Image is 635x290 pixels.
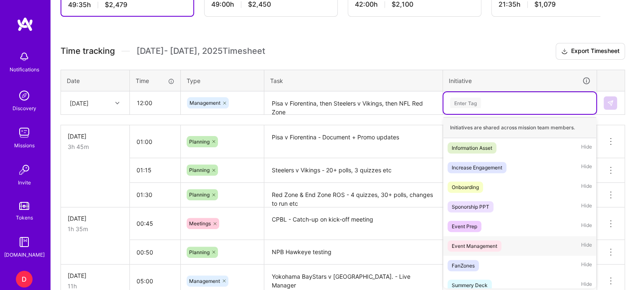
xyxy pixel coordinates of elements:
[265,159,442,182] textarea: Steelers v Vikings - 20+ polls, 3 quizzes etc
[16,213,33,222] div: Tokens
[607,100,614,106] img: Submit
[449,76,591,86] div: Initiative
[130,241,180,263] input: HH:MM
[130,131,180,153] input: HH:MM
[452,183,479,192] div: Onboarding
[265,126,442,157] textarea: Pisa v Fiorentina - Document + Promo updates
[17,17,33,32] img: logo
[130,212,180,235] input: HH:MM
[16,124,33,141] img: teamwork
[265,241,442,264] textarea: NPB Hawkeye testing
[115,101,119,105] i: icon Chevron
[556,43,625,60] button: Export Timesheet
[4,250,45,259] div: [DOMAIN_NAME]
[581,240,592,252] span: Hide
[189,139,210,145] span: Planning
[16,48,33,65] img: bell
[18,178,31,187] div: Invite
[452,261,475,270] div: FanZones
[68,0,187,9] div: 49:35 h
[561,47,568,56] i: icon Download
[452,202,489,211] div: Sponorship PPT
[19,202,29,210] img: tokens
[61,46,115,56] span: Time tracking
[581,201,592,212] span: Hide
[105,0,127,9] span: $2,479
[264,70,443,91] th: Task
[16,234,33,250] img: guide book
[450,96,481,109] div: Enter Tag
[68,214,123,223] div: [DATE]
[452,144,492,152] div: Information Asset
[581,162,592,173] span: Hide
[265,92,442,114] textarea: Pisa v Fiorentina, then Steelers v Vikings, then NFL Red Zone
[581,260,592,271] span: Hide
[70,98,89,107] div: [DATE]
[265,184,442,207] textarea: Red Zone & End Zone ROS - 4 quizzes, 30+ polls, changes to run etc
[189,167,210,173] span: Planning
[16,87,33,104] img: discovery
[452,281,488,290] div: Summery Deck
[16,271,33,287] div: D
[130,159,180,181] input: HH:MM
[189,220,211,227] span: Meetings
[16,161,33,178] img: Invite
[452,163,502,172] div: Increase Engagement
[13,104,36,113] div: Discovery
[68,271,123,280] div: [DATE]
[190,100,220,106] span: Management
[452,222,477,231] div: Event Prep
[68,224,123,233] div: 1h 35m
[130,184,180,206] input: HH:MM
[581,221,592,232] span: Hide
[443,117,596,138] div: Initiatives are shared across mission team members.
[14,141,35,150] div: Missions
[265,208,442,240] textarea: CPBL - Catch-up on kick-off meeting
[14,271,35,287] a: D
[130,92,180,114] input: HH:MM
[452,242,497,250] div: Event Management
[581,142,592,154] span: Hide
[189,249,210,255] span: Planning
[581,182,592,193] span: Hide
[68,142,123,151] div: 3h 45m
[189,192,210,198] span: Planning
[10,65,39,74] div: Notifications
[61,70,130,91] th: Date
[68,132,123,141] div: [DATE]
[181,70,264,91] th: Type
[189,278,220,284] span: Management
[137,46,265,56] span: [DATE] - [DATE] , 2025 Timesheet
[136,76,175,85] div: Time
